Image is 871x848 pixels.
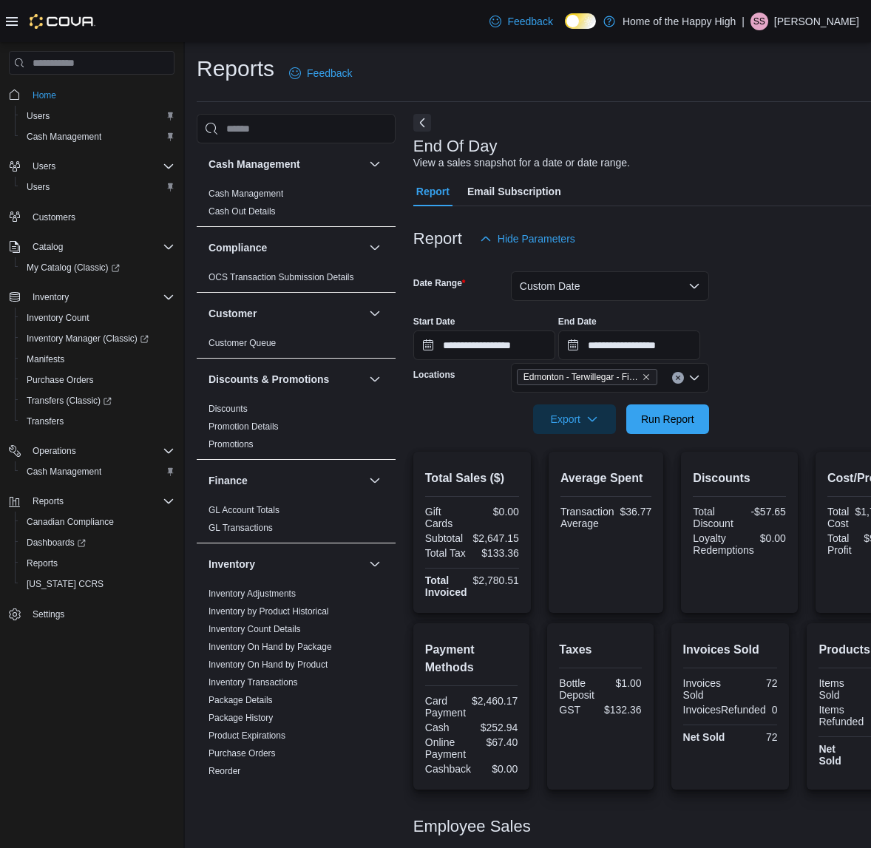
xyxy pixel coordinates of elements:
span: Inventory Manager (Classic) [27,333,149,345]
h2: Average Spent [560,469,651,487]
div: $2,780.51 [473,574,519,586]
h3: End Of Day [413,138,498,155]
div: Cash [425,722,469,733]
div: $133.36 [475,547,519,559]
nav: Complex example [9,78,174,663]
div: Loyalty Redemptions [693,532,754,556]
div: Total Cost [827,506,850,529]
div: $2,647.15 [473,532,519,544]
span: Users [27,110,50,122]
div: Finance [197,501,396,543]
button: Export [533,404,616,434]
span: OCS Transaction Submission Details [209,271,354,283]
span: Users [21,178,174,196]
span: Inventory On Hand by Package [209,641,332,653]
span: Reports [21,554,174,572]
span: Promotions [209,438,254,450]
a: Promotion Details [209,421,279,432]
input: Press the down key to open a popover containing a calendar. [413,330,555,360]
a: Home [27,87,62,104]
a: Purchase Orders [21,371,100,389]
span: Transfers (Classic) [27,395,112,407]
a: Users [21,178,55,196]
a: Package History [209,713,273,723]
a: Inventory by Product Historical [209,606,329,617]
a: Inventory Count Details [209,624,301,634]
div: $132.36 [603,704,642,716]
input: Press the down key to open a popover containing a calendar. [558,330,700,360]
div: Items Sold [819,677,857,701]
button: Cash Management [366,155,384,173]
span: Purchase Orders [21,371,174,389]
span: Feedback [307,66,352,81]
span: Purchase Orders [27,374,94,386]
button: Customers [3,206,180,228]
a: Manifests [21,350,70,368]
button: Operations [3,441,180,461]
button: Custom Date [511,271,709,301]
strong: Net Sold [819,743,841,767]
span: Purchase Orders [209,747,276,759]
p: Home of the Happy High [623,13,736,30]
button: Next [413,114,431,132]
span: Transfers (Classic) [21,392,174,410]
button: Remove Edmonton - Terwillegar - Fire & Flower from selection in this group [642,373,651,381]
a: Cash Out Details [209,206,276,217]
button: Reports [3,491,180,512]
span: Inventory [27,288,174,306]
a: Canadian Compliance [21,513,120,531]
strong: Total Invoiced [425,574,467,598]
span: Hide Parameters [498,231,575,246]
span: Dashboards [21,534,174,552]
div: Inventory [197,585,396,804]
h2: Payment Methods [425,641,518,676]
a: My Catalog (Classic) [15,257,180,278]
a: Inventory Manager (Classic) [21,330,155,347]
button: Transfers [15,411,180,432]
button: Reports [27,492,70,510]
button: Inventory [3,287,180,308]
span: Inventory Count [21,309,174,327]
a: Reports [21,554,64,572]
span: Export [542,404,607,434]
a: Promotions [209,439,254,450]
div: $1.00 [603,677,642,689]
input: Dark Mode [565,13,596,29]
div: Sativa Simpson [750,13,768,30]
button: Settings [3,603,180,625]
span: My Catalog (Classic) [21,259,174,277]
a: Transfers (Classic) [15,390,180,411]
span: Package Details [209,694,273,706]
p: [PERSON_NAME] [774,13,859,30]
a: Transfers (Classic) [21,392,118,410]
span: Customers [33,211,75,223]
button: Clear input [672,372,684,384]
div: Total Tax [425,547,470,559]
button: Reports [15,553,180,574]
span: Email Subscription [467,177,561,206]
button: Inventory [209,557,363,571]
div: 0 [772,704,778,716]
span: Customer Queue [209,337,276,349]
span: Catalog [27,238,174,256]
button: Cash Management [209,157,363,172]
h3: Compliance [209,240,267,255]
button: Canadian Compliance [15,512,180,532]
h2: Discounts [693,469,786,487]
div: Online Payment [425,736,469,760]
span: Transfers [21,413,174,430]
div: 72 [733,731,778,743]
div: $36.77 [620,506,652,518]
span: Inventory On Hand by Product [209,659,328,671]
button: Inventory [366,555,384,573]
div: Card Payment [425,695,466,719]
a: GL Transactions [209,523,273,533]
a: [US_STATE] CCRS [21,575,109,593]
div: $0.00 [477,763,518,775]
a: Inventory Transactions [209,677,298,688]
div: $67.40 [475,736,518,748]
a: Feedback [283,58,358,88]
a: Inventory On Hand by Product [209,659,328,670]
span: Users [27,157,174,175]
span: Customers [27,208,174,226]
